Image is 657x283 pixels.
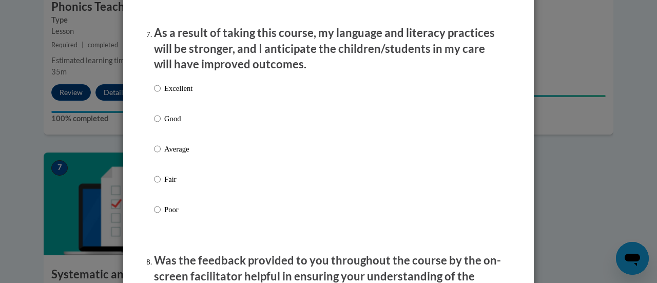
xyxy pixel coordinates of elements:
[164,204,192,215] p: Poor
[154,174,161,185] input: Fair
[154,113,161,124] input: Good
[154,25,503,72] p: As a result of taking this course, my language and literacy practices will be stronger, and I ant...
[154,204,161,215] input: Poor
[164,83,192,94] p: Excellent
[154,83,161,94] input: Excellent
[164,113,192,124] p: Good
[164,174,192,185] p: Fair
[164,143,192,155] p: Average
[154,143,161,155] input: Average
